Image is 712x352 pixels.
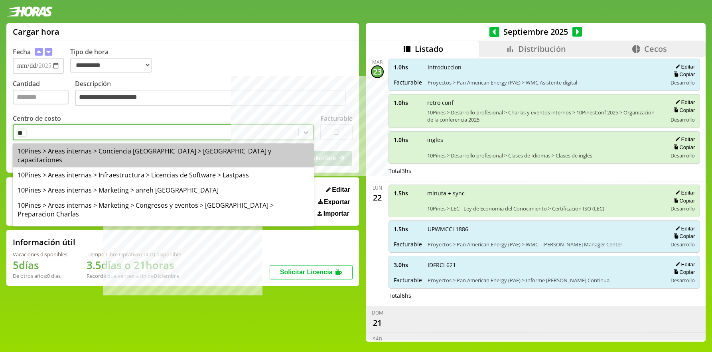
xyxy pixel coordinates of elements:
h1: Cargar hora [13,26,59,37]
button: Copiar [671,233,695,240]
span: 1.5 hs [394,225,422,233]
span: Desarrollo [671,277,695,284]
div: dom [372,309,383,316]
button: Editar [673,136,695,143]
div: 21 [371,316,384,329]
button: Copiar [671,107,695,114]
button: Editar [673,225,695,232]
input: Cantidad [13,90,69,104]
span: UPWMCCI 1886 [428,225,661,233]
div: mar [372,59,383,65]
span: 3.0 hs [394,261,422,269]
span: Facturable [394,79,422,86]
span: Facturable [394,276,422,284]
select: Tipo de hora [70,58,152,73]
h2: Información útil [13,237,75,248]
span: Desarrollo [671,79,695,86]
label: Tipo de hora [70,47,158,74]
span: Desarrollo [671,241,695,248]
span: Septiembre 2025 [499,26,572,37]
span: Proyectos > Pan American Energy (PAE) > Informe [PERSON_NAME] Continua [428,277,661,284]
span: ingles [427,136,661,144]
label: Descripción [75,79,353,108]
span: 10Pines > LEC - Ley de Economia del Conocimiento > Certificacion ISO (LEC) [427,205,661,212]
span: Listado [415,43,443,54]
div: Tiempo Libre Optativo (TiLO) disponible [87,251,181,258]
span: 1.0 hs [394,63,422,71]
div: scrollable content [366,57,706,340]
button: Editar [324,186,353,194]
label: Centro de costo [13,114,61,123]
div: Vacaciones disponibles [13,251,67,258]
span: Exportar [324,199,350,206]
button: Editar [673,63,695,70]
button: Solicitar Licencia [270,265,353,279]
div: 23 [371,65,384,78]
div: 10Pines > Areas internas > Marketing > Congresos y eventos > [GEOGRAPHIC_DATA] > Preparacion Charlas [13,198,314,222]
span: Solicitar Licencia [280,269,333,275]
h1: 5 días [13,258,67,272]
button: Editar [673,189,695,196]
span: Importar [323,210,349,217]
div: 22 [371,191,384,204]
span: 10Pines > Desarrollo profesional > Clases de Idiomas > Clases de inglés [427,152,661,159]
label: Fecha [13,47,31,56]
span: Cecos [644,43,667,54]
div: sáb [373,336,382,342]
button: Copiar [671,269,695,275]
button: Copiar [671,71,695,78]
button: Exportar [316,198,353,206]
div: lun [373,185,382,191]
span: minuta + sync [427,189,661,197]
div: Recordá que vencen a fin de [87,272,181,279]
div: 10Pines > Areas internas > Infraestructura > Licencias de Software > Lastpass [13,167,314,183]
button: Editar [673,261,695,268]
b: Diciembre [154,272,179,279]
span: Desarrollo [671,205,695,212]
span: Facturable [394,240,422,248]
span: IDFRCI 621 [428,261,661,269]
label: Cantidad [13,79,75,108]
textarea: Descripción [75,90,346,106]
span: Proyectos > Pan American Energy (PAE) > WMC - [PERSON_NAME] Manager Center [428,241,661,248]
div: De otros años: 0 días [13,272,67,279]
button: Copiar [671,144,695,151]
span: Editar [332,186,350,193]
img: logotipo [6,6,53,17]
span: 1.0 hs [394,136,422,144]
label: Facturable [320,114,353,123]
div: Total 3 hs [389,167,700,175]
button: Copiar [671,197,695,204]
div: Total 6 hs [389,292,700,299]
span: Proyectos > Pan American Energy (PAE) > WMC Asistente digital [428,79,661,86]
span: Desarrollo [671,116,695,123]
span: 1.0 hs [394,99,422,106]
span: retro conf [427,99,661,106]
span: 1.5 hs [394,189,422,197]
div: 10Pines > Areas internas > Conciencia [GEOGRAPHIC_DATA] > [GEOGRAPHIC_DATA] y capacitaciones [13,144,314,167]
h1: 3.5 días o 21 horas [87,258,181,272]
div: 10Pines > Areas internas > Marketing > anreh [GEOGRAPHIC_DATA] [13,183,314,198]
span: 10Pines > Desarrollo profesional > Charlas y eventos internos > 10PinesConf 2025 > Organizacion d... [427,109,661,123]
span: Desarrollo [671,152,695,159]
button: Editar [673,99,695,106]
span: introduccion [428,63,661,71]
span: Distribución [518,43,566,54]
div: 10Pines > Areas internas > Marketing > Webinar > Webinar Tecnicas Avanzadas de Diseño - Parte 1 -... [13,222,314,246]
